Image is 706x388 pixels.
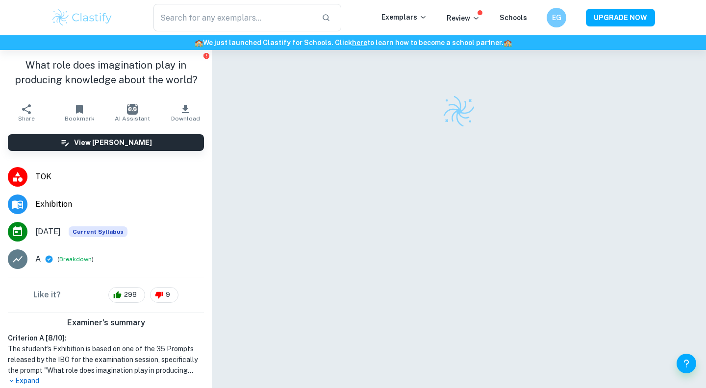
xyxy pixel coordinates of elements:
button: Breakdown [59,255,92,264]
span: ( ) [57,255,94,264]
img: AI Assistant [127,104,138,115]
p: A [35,253,41,265]
span: 298 [119,290,142,300]
span: Bookmark [65,115,95,122]
h6: EG [551,12,562,23]
button: AI Assistant [106,99,159,126]
img: Clastify logo [51,8,113,27]
a: here [352,39,367,47]
span: Download [171,115,200,122]
div: This exemplar is based on the current syllabus. Feel free to refer to it for inspiration/ideas wh... [69,226,127,237]
p: Review [447,13,480,24]
span: 🏫 [195,39,203,47]
button: EG [547,8,566,27]
h6: Criterion A [ 8 / 10 ]: [8,333,204,343]
span: TOK [35,171,204,183]
h1: What role does imagination play in producing knowledge about the world? [8,58,204,87]
button: Download [159,99,212,126]
input: Search for any exemplars... [153,4,314,31]
img: Clastify logo [442,94,476,128]
span: 9 [160,290,176,300]
h6: View [PERSON_NAME] [74,137,152,148]
p: Expand [8,376,204,386]
button: UPGRADE NOW [586,9,655,26]
span: Exhibition [35,198,204,210]
button: Bookmark [53,99,106,126]
h6: We just launched Clastify for Schools. Click to learn how to become a school partner. [2,37,704,48]
h6: Examiner's summary [4,317,208,329]
div: 9 [150,287,178,303]
span: [DATE] [35,226,61,238]
button: Report issue [202,52,210,59]
button: View [PERSON_NAME] [8,134,204,151]
h6: Like it? [33,289,61,301]
span: AI Assistant [115,115,150,122]
div: 298 [108,287,145,303]
span: Share [18,115,35,122]
button: Help and Feedback [677,354,696,373]
p: Exemplars [381,12,427,23]
h1: The student's Exhibition is based on one of the 35 Prompts released by the IBO for the examinatio... [8,343,204,376]
span: 🏫 [504,39,512,47]
a: Schools [500,14,527,22]
span: Current Syllabus [69,226,127,237]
